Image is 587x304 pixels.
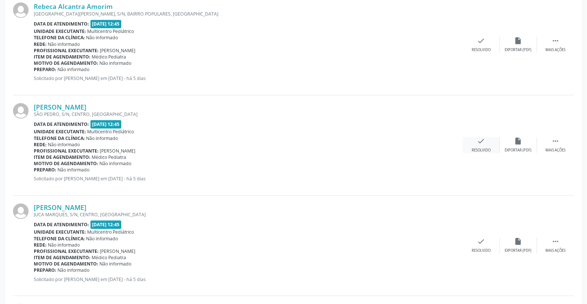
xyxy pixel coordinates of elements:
[90,220,122,229] span: [DATE] 12:45
[34,121,89,127] b: Data de atendimento:
[34,60,98,66] b: Motivo de agendamento:
[34,2,113,10] a: Rebeca Alcantra Amorim
[88,229,134,235] span: Multicentro Pediátrico
[34,276,463,283] p: Solicitado por [PERSON_NAME] em [DATE] - há 5 dias
[551,37,560,45] i: 
[58,66,90,73] span: Não informado
[92,54,126,60] span: Médico Pediatra
[88,28,134,34] span: Multicentro Pediátrico
[48,242,80,248] span: Não informado
[34,229,86,235] b: Unidade executante:
[477,37,485,45] i: check
[514,237,522,245] i: insert_drive_file
[34,41,47,47] b: Rede:
[34,66,56,73] b: Preparo:
[477,137,485,145] i: check
[88,128,134,135] span: Multicentro Pediátrico
[90,120,122,128] span: [DATE] 12:45
[48,41,80,47] span: Não informado
[545,148,565,153] div: Mais ações
[92,154,126,160] span: Médico Pediatra
[514,137,522,145] i: insert_drive_file
[58,267,90,273] span: Não informado
[34,103,86,111] a: [PERSON_NAME]
[505,47,532,53] div: Exportar (PDF)
[551,237,560,245] i: 
[100,160,132,167] span: Não informado
[34,176,463,182] p: Solicitado por [PERSON_NAME] em [DATE] - há 5 dias
[58,167,90,173] span: Não informado
[34,242,47,248] b: Rede:
[34,211,463,218] div: JUCA MARQUES, S/N, CENTRO, [GEOGRAPHIC_DATA]
[545,248,565,253] div: Mais ações
[551,137,560,145] i: 
[34,203,86,211] a: [PERSON_NAME]
[472,248,491,253] div: Resolvido
[34,154,90,160] b: Item de agendamento:
[34,141,47,148] b: Rede:
[34,11,463,17] div: [GEOGRAPHIC_DATA][PERSON_NAME], S/N, BAIRRO POPULARES, [GEOGRAPHIC_DATA]
[34,261,98,267] b: Motivo de agendamento:
[34,148,99,154] b: Profissional executante:
[34,235,85,242] b: Telefone da clínica:
[34,160,98,167] b: Motivo de agendamento:
[90,20,122,28] span: [DATE] 12:45
[34,47,99,54] b: Profissional executante:
[13,2,29,18] img: img
[34,221,89,228] b: Data de atendimento:
[34,248,99,254] b: Profissional executante:
[472,47,491,53] div: Resolvido
[13,203,29,219] img: img
[92,254,126,261] span: Médico Pediatra
[100,261,132,267] span: Não informado
[100,47,136,54] span: [PERSON_NAME]
[100,148,136,154] span: [PERSON_NAME]
[34,167,56,173] b: Preparo:
[477,237,485,245] i: check
[34,75,463,81] p: Solicitado por [PERSON_NAME] em [DATE] - há 5 dias
[100,248,136,254] span: [PERSON_NAME]
[34,128,86,135] b: Unidade executante:
[505,148,532,153] div: Exportar (PDF)
[48,141,80,148] span: Não informado
[86,135,118,141] span: Não informado
[514,37,522,45] i: insert_drive_file
[505,248,532,253] div: Exportar (PDF)
[34,28,86,34] b: Unidade executante:
[34,254,90,261] b: Item de agendamento:
[13,103,29,118] img: img
[100,60,132,66] span: Não informado
[86,235,118,242] span: Não informado
[34,54,90,60] b: Item de agendamento:
[34,267,56,273] b: Preparo:
[34,34,85,41] b: Telefone da clínica:
[34,135,85,141] b: Telefone da clínica:
[86,34,118,41] span: Não informado
[34,21,89,27] b: Data de atendimento:
[545,47,565,53] div: Mais ações
[34,111,463,117] div: SÃO PEDRO, S/N, CENTRO, [GEOGRAPHIC_DATA]
[472,148,491,153] div: Resolvido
